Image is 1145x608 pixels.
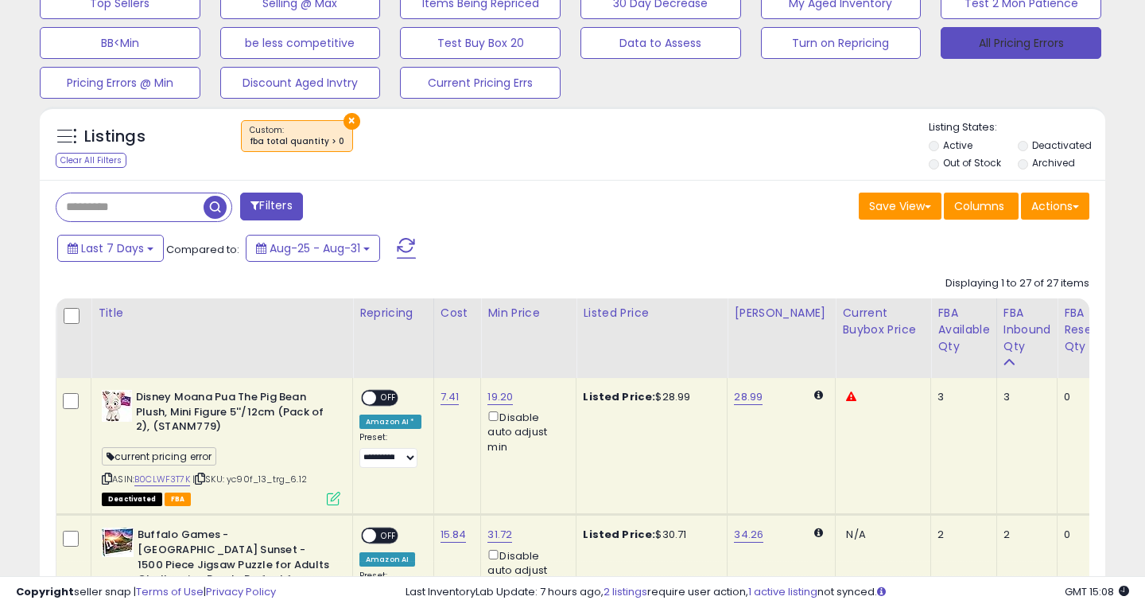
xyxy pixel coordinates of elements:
a: 34.26 [734,527,763,543]
span: OFF [376,392,402,405]
span: | SKU: yc90f_13_trg_6.12 [192,473,307,485]
button: Turn on Repricing [761,27,922,59]
a: 19.20 [487,389,513,405]
span: Last 7 Days [81,240,144,256]
button: Aug-25 - Aug-31 [246,235,380,262]
div: Displaying 1 to 27 of 27 items [945,276,1089,291]
span: FBA [165,493,192,506]
div: Listed Price [583,305,720,322]
div: Title [98,305,346,322]
a: 28.99 [734,389,763,405]
label: Out of Stock [943,156,1001,170]
div: Min Price [487,305,569,322]
div: FBA Available Qty [937,305,989,355]
span: All listings that are unavailable for purchase on Amazon for any reason other than out-of-stock [102,493,162,506]
div: 0 [1064,528,1112,542]
b: Listed Price: [583,527,655,542]
div: Last InventoryLab Update: 7 hours ago, require user action, not synced. [406,585,1129,600]
div: Amazon AI * [359,415,421,429]
div: 2 [937,528,984,542]
span: current pricing error [102,447,216,466]
button: Last 7 Days [57,235,164,262]
label: Archived [1032,156,1075,170]
button: Discount Aged Invtry [220,67,381,99]
a: 2 listings [604,584,647,599]
label: Active [943,138,972,152]
a: 31.72 [487,527,512,543]
div: $28.99 [583,390,715,404]
strong: Copyright [16,584,74,599]
div: [PERSON_NAME] [734,305,829,322]
button: All Pricing Errors [941,27,1101,59]
span: Custom: [250,124,344,148]
img: 51HQfddeXKL._SL40_.jpg [102,528,134,557]
div: Current Buybox Price [842,305,924,338]
div: $30.71 [583,528,715,542]
p: Listing States: [929,120,1106,135]
div: 3 [937,390,984,404]
button: Test Buy Box 20 [400,27,561,59]
label: Deactivated [1032,138,1092,152]
button: Data to Assess [580,27,741,59]
div: fba total quantity > 0 [250,136,344,147]
b: Listed Price: [583,389,655,404]
span: Columns [954,198,1004,214]
a: 7.41 [441,389,460,405]
button: × [343,113,360,130]
span: OFF [376,529,402,543]
div: seller snap | | [16,585,276,600]
h5: Listings [84,126,146,148]
div: ASIN: [102,390,340,504]
span: Compared to: [166,242,239,257]
div: FBA inbound Qty [1003,305,1051,355]
b: Disney Moana Pua The Pig Bean Plush, Mini Figure 5''/12cm (Pack of 2), (STANM779) [136,390,329,438]
a: 1 active listing [748,584,817,599]
div: Amazon AI [359,552,415,567]
div: Repricing [359,305,427,322]
button: Pricing Errors @ Min [40,67,200,99]
div: Disable auto adjust min [487,408,564,454]
a: B0CLWF3T7K [134,473,190,486]
span: Aug-25 - Aug-31 [270,240,360,256]
button: be less competitive [220,27,381,59]
a: 15.84 [441,527,467,543]
div: Preset: [359,432,421,468]
a: Terms of Use [136,584,204,599]
div: 2 [1003,528,1046,542]
a: Privacy Policy [206,584,276,599]
div: Cost [441,305,475,322]
div: Clear All Filters [56,153,126,168]
button: Current Pricing Errs [400,67,561,99]
button: Actions [1021,193,1089,220]
span: 2025-09-9 15:08 GMT [1065,584,1129,599]
div: 3 [1003,390,1046,404]
button: Save View [859,193,941,220]
div: 0 [1064,390,1112,404]
button: Filters [240,193,302,220]
div: FBA Reserved Qty [1064,305,1117,355]
button: Columns [944,193,1019,220]
img: 51jEt8UyJQL._SL40_.jpg [102,390,132,422]
span: N/A [846,527,865,542]
div: Disable auto adjust min [487,547,564,593]
button: BB<Min [40,27,200,59]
